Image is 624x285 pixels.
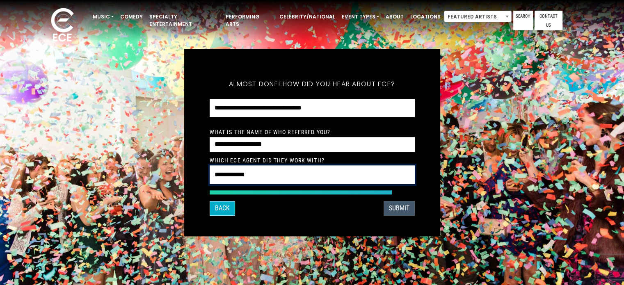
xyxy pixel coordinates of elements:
img: ece_new_logo_whitev2-1.png [42,6,83,46]
a: Contact Us [535,11,562,30]
a: Comedy [117,10,146,24]
label: What is the Name of Who Referred You? [210,129,330,136]
span: Featured Artists [444,11,511,23]
a: About [382,10,407,24]
a: Event Types [338,10,382,24]
select: How did you hear about ECE [210,99,415,118]
a: Specialty Entertainment [146,10,222,31]
h5: Almost done! How did you hear about ECE? [210,69,415,99]
button: Back [210,201,235,216]
a: Celebrity/National [276,10,338,24]
a: Locations [407,10,444,24]
span: Featured Artists [444,11,512,22]
label: Which ECE Agent Did They Work With? [210,157,325,164]
button: SUBMIT [384,201,415,216]
a: Search [513,11,533,30]
a: Music [89,10,117,24]
a: Performing Arts [222,10,276,31]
